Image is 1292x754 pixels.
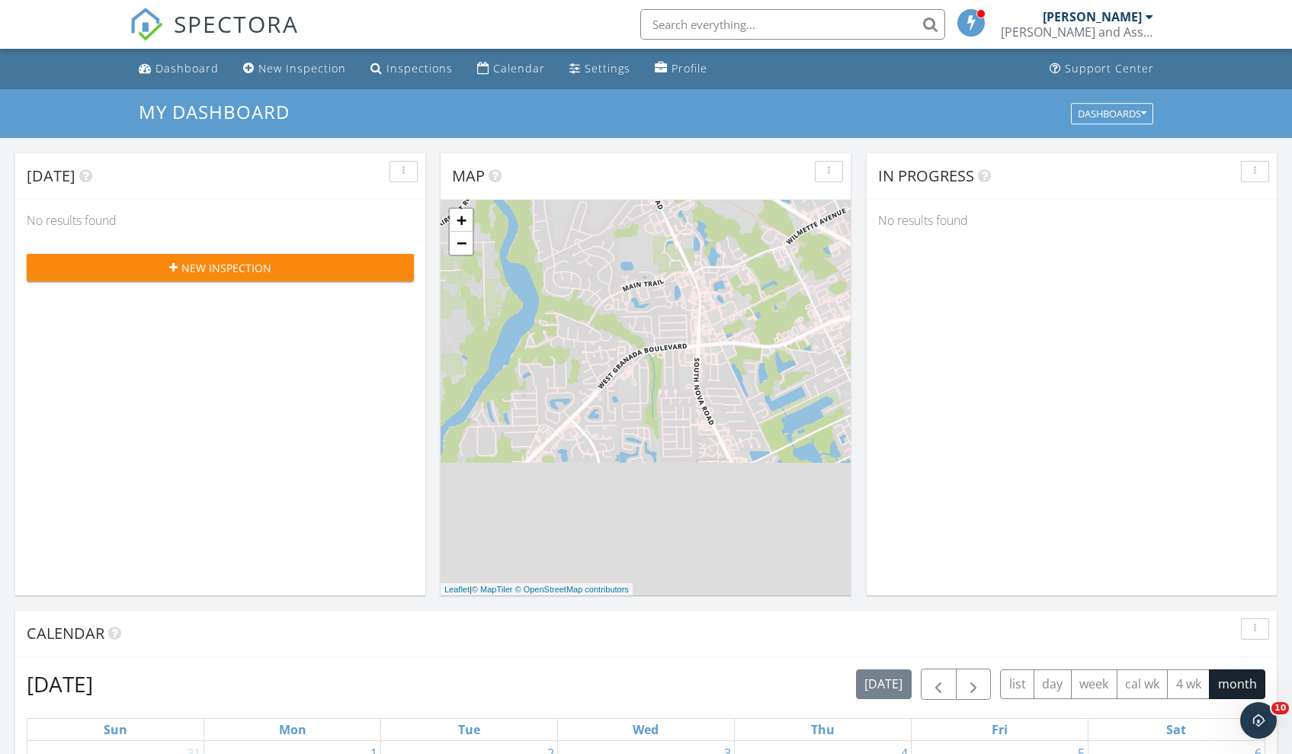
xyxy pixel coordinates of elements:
div: No results found [867,200,1277,241]
div: New Inspection [258,61,346,75]
button: month [1209,669,1265,699]
div: Calendar [493,61,545,75]
a: Friday [989,719,1011,740]
button: Dashboards [1071,103,1153,124]
a: Profile [649,55,713,83]
span: SPECTORA [174,8,299,40]
a: Thursday [808,719,838,740]
a: New Inspection [237,55,352,83]
div: Dashboards [1078,108,1146,119]
div: Dashboard [155,61,219,75]
a: Monday [276,719,309,740]
span: New Inspection [181,260,271,276]
iframe: Intercom live chat [1240,702,1277,739]
a: Calendar [471,55,551,83]
button: list [1000,669,1034,699]
span: Map [452,165,485,186]
div: | [441,583,633,596]
a: Zoom in [450,209,473,232]
a: Inspections [364,55,459,83]
button: 4 wk [1167,669,1210,699]
button: New Inspection [27,254,414,281]
a: Sunday [101,719,130,740]
span: Calendar [27,623,104,643]
div: Profile [672,61,707,75]
a: © MapTiler [472,585,513,594]
div: No results found [15,200,425,241]
h2: [DATE] [27,669,93,699]
img: The Best Home Inspection Software - Spectora [130,8,163,41]
button: Next month [956,669,992,700]
button: week [1071,669,1117,699]
a: Saturday [1163,719,1189,740]
a: Dashboard [133,55,225,83]
a: Wednesday [630,719,662,740]
a: Settings [563,55,636,83]
a: Tuesday [455,719,483,740]
button: day [1034,669,1072,699]
a: Zoom out [450,232,473,255]
div: Inspections [386,61,453,75]
div: [PERSON_NAME] [1043,9,1142,24]
span: My Dashboard [139,99,290,124]
a: SPECTORA [130,21,299,53]
a: © OpenStreetMap contributors [515,585,629,594]
button: cal wk [1117,669,1169,699]
a: Leaflet [444,585,470,594]
div: Steele and Associates [1001,24,1153,40]
button: Previous month [921,669,957,700]
span: [DATE] [27,165,75,186]
button: [DATE] [856,669,912,699]
div: Support Center [1065,61,1154,75]
span: In Progress [878,165,974,186]
span: 10 [1271,702,1289,714]
input: Search everything... [640,9,945,40]
a: Support Center [1044,55,1160,83]
div: Settings [585,61,630,75]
